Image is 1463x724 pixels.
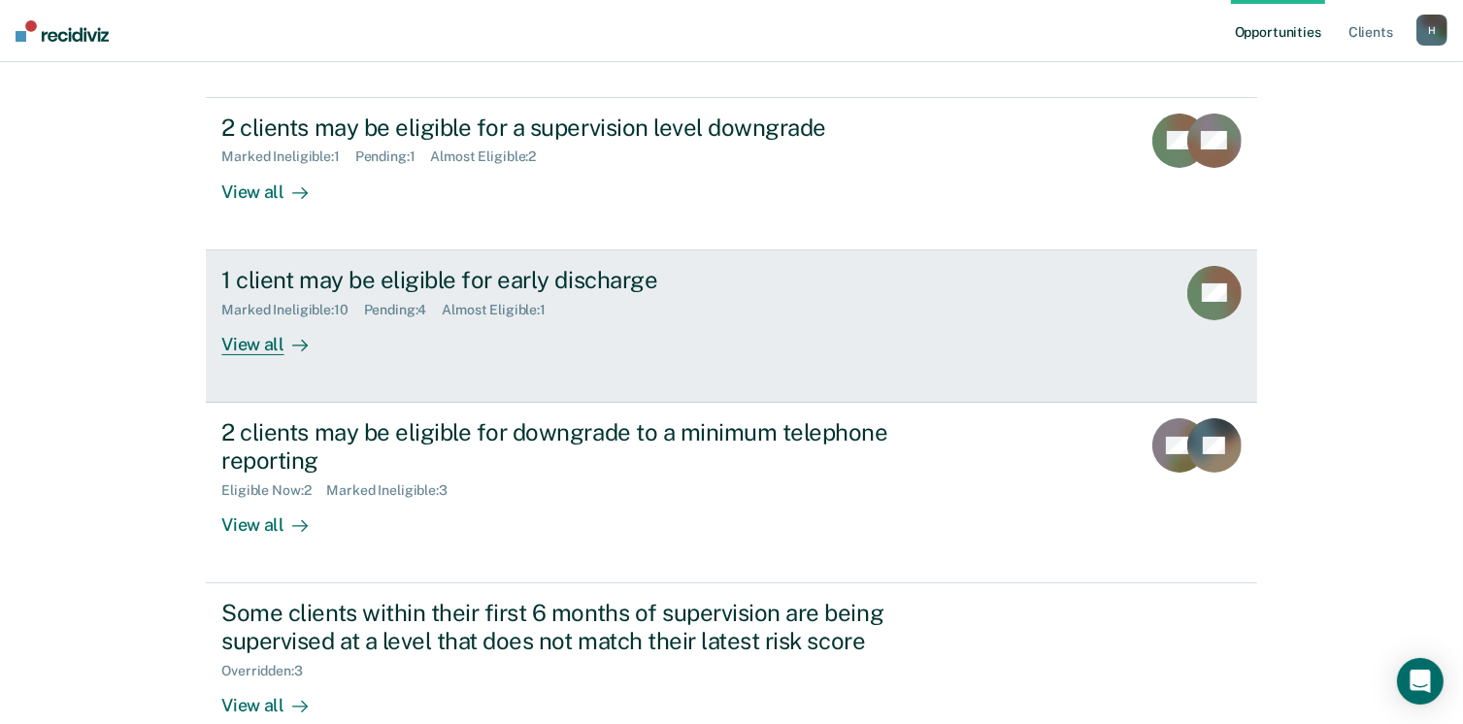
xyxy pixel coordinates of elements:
div: View all [221,317,330,355]
button: H [1416,15,1447,46]
div: Pending : 1 [355,148,431,165]
div: Eligible Now : 2 [221,482,326,499]
div: Pending : 4 [364,302,443,318]
div: Marked Ineligible : 1 [221,148,354,165]
div: Almost Eligible : 2 [431,148,552,165]
div: Overridden : 3 [221,663,317,679]
div: 2 clients may be eligible for a supervision level downgrade [221,114,903,142]
div: View all [221,498,330,536]
div: View all [221,165,330,203]
img: Recidiviz [16,20,109,42]
div: View all [221,678,330,716]
div: Some clients within their first 6 months of supervision are being supervised at a level that does... [221,599,903,655]
a: 2 clients may be eligible for downgrade to a minimum telephone reportingEligible Now:2Marked Inel... [206,403,1256,583]
div: 1 client may be eligible for early discharge [221,266,903,294]
div: 2 clients may be eligible for downgrade to a minimum telephone reporting [221,418,903,475]
div: Marked Ineligible : 10 [221,302,363,318]
a: 1 client may be eligible for early dischargeMarked Ineligible:10Pending:4Almost Eligible:1View all [206,250,1256,403]
div: Marked Ineligible : 3 [326,482,462,499]
div: Open Intercom Messenger [1397,658,1444,705]
div: Almost Eligible : 1 [442,302,561,318]
a: 2 clients may be eligible for a supervision level downgradeMarked Ineligible:1Pending:1Almost Eli... [206,97,1256,250]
